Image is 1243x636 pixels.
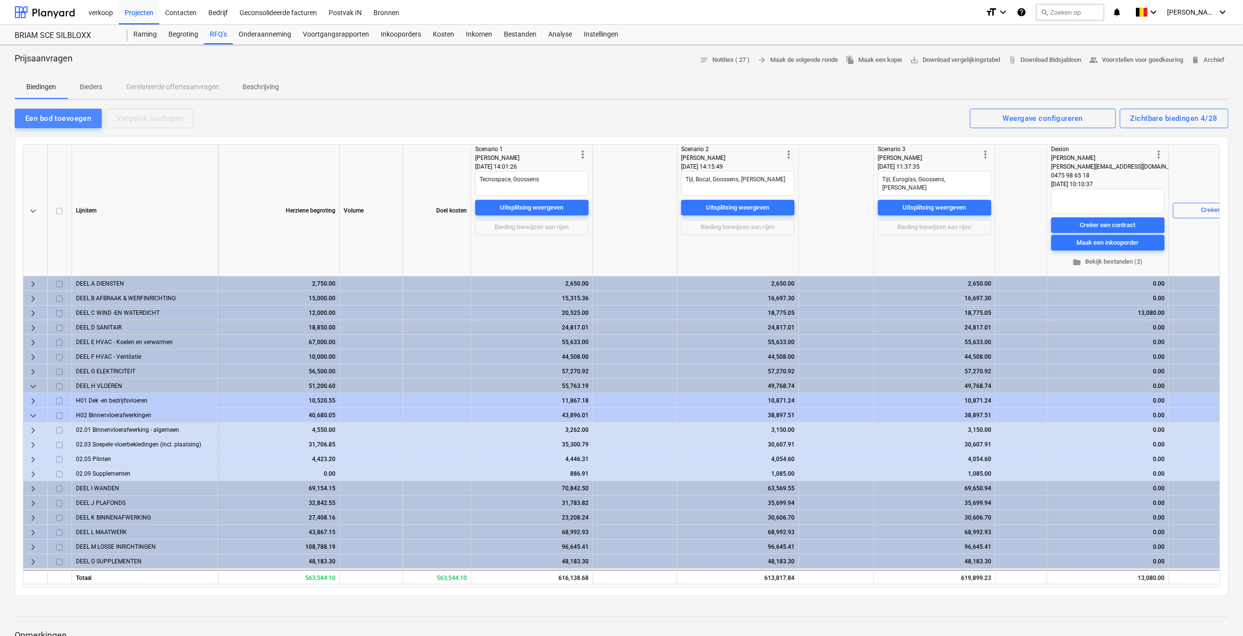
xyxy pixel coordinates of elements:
span: attach_file [1008,56,1017,64]
div: Chatwidget [1194,589,1243,636]
span: keyboard_arrow_down [27,205,39,217]
span: Maak een kopie [846,55,902,66]
span: keyboard_arrow_right [27,512,39,524]
div: 67,000.00 [222,335,335,349]
div: Een bod toevoegen [25,112,91,125]
div: [DATE] 10:10:37 [1051,180,1165,189]
div: 12,000.00 [222,306,335,320]
span: keyboard_arrow_right [27,278,39,290]
div: 0.00 [1051,364,1165,379]
div: 0.00 [1051,525,1165,540]
span: more_vert [577,149,589,160]
div: 0.00 [1051,437,1165,452]
div: Scenario 3 [878,145,980,154]
button: Voorstellen voor goedkeuring [1085,53,1187,68]
span: people_alt [1089,56,1098,64]
div: 30,606.70 [878,510,991,525]
div: 70,842.50 [475,481,589,496]
span: notes [700,56,708,64]
div: 4,423.20 [222,452,335,466]
div: 0.00 [1051,496,1165,510]
div: Inkomen [460,25,498,44]
div: 38,897.51 [878,408,991,423]
div: DEEL G ELEKTRICITEIT [76,364,214,378]
p: Beschrijving [242,82,279,92]
span: Voorstellen voor goedkeuring [1089,55,1183,66]
div: 68,992.93 [475,525,589,540]
span: keyboard_arrow_right [27,468,39,480]
div: 619,899.23 [874,570,996,584]
div: 2,650.00 [475,276,589,291]
button: Zoeken op [1036,4,1104,20]
button: Maak een kopie [842,53,906,68]
div: 96,645.41 [878,540,991,554]
div: 55,633.00 [681,335,795,349]
div: 57,270.92 [878,364,991,379]
div: DEEL K BINNENAFWERKING [76,510,214,524]
div: 0.00 [1051,423,1165,437]
div: DEEL O SUPPLEMENTEN [76,554,214,568]
span: keyboard_arrow_right [27,424,39,436]
div: 51,200.60 [222,379,335,393]
div: DEEL A DIENSTEN [76,276,214,290]
div: 108,788.19 [222,540,335,554]
div: 15,000.00 [222,291,335,306]
div: [PERSON_NAME] [1051,154,1153,162]
i: format_size [985,6,997,18]
button: Een bod toevoegen [15,109,102,128]
a: Bestanden [498,25,542,44]
div: 35,699.94 [681,496,795,510]
p: Prijsaanvragen [15,53,73,64]
a: Voortgangsrapporten [297,25,375,44]
div: 0.00 [1051,291,1165,306]
div: Volume [340,145,403,276]
i: keyboard_arrow_down [997,6,1009,18]
div: Analyse [542,25,578,44]
span: folder [1073,257,1082,266]
button: Weergave configureren [970,109,1116,128]
div: [PERSON_NAME] [475,154,577,162]
div: Uitsplitsing weergeven [706,202,770,213]
div: 49,768.74 [878,379,991,393]
a: Onderaanneming [233,25,297,44]
div: Maak een inkooporder [1077,237,1139,249]
a: Kosten [427,25,460,44]
div: 31,783.82 [475,496,589,510]
div: DEEL L MAATWERK [76,525,214,539]
div: 16,697.30 [878,291,991,306]
div: DEEL D SANITAIR [76,320,214,334]
div: 30,606.70 [681,510,795,525]
div: 0.00 [1051,481,1165,496]
div: 48,183.30 [878,554,991,569]
div: 02.09 Supplementen [76,466,214,481]
div: 0.00 [1051,393,1165,408]
p: Biedingen [26,82,56,92]
div: Scenario 2 [681,145,783,154]
div: 02.05 Plinten [76,452,214,466]
span: keyboard_arrow_right [27,337,39,348]
div: 30,607.91 [681,437,795,452]
button: Uitsplitsing weergeven [878,200,991,215]
a: Download vergelijkingstabel [906,53,1004,68]
div: Raming [128,25,163,44]
div: 32,842.55 [222,496,335,510]
div: 55,763.19 [475,379,589,393]
div: 563,544.10 [218,570,340,584]
div: 48,183.30 [222,554,335,569]
div: DEEL J PLAFONDS [76,496,214,510]
button: Bekijk bestanden (2) [1051,254,1165,270]
div: 43,896.01 [475,408,589,423]
a: RFQ's [204,25,233,44]
div: DEEL C WIND -EN WATERDICHT [76,306,214,320]
div: [PERSON_NAME] [878,154,980,162]
i: keyboard_arrow_down [1148,6,1159,18]
div: 57,270.92 [475,364,589,379]
span: keyboard_arrow_down [27,410,39,422]
a: Begroting [163,25,204,44]
span: keyboard_arrow_right [27,556,39,568]
div: 15,315.36 [475,291,589,306]
button: Maak een inkooporder [1051,235,1165,251]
